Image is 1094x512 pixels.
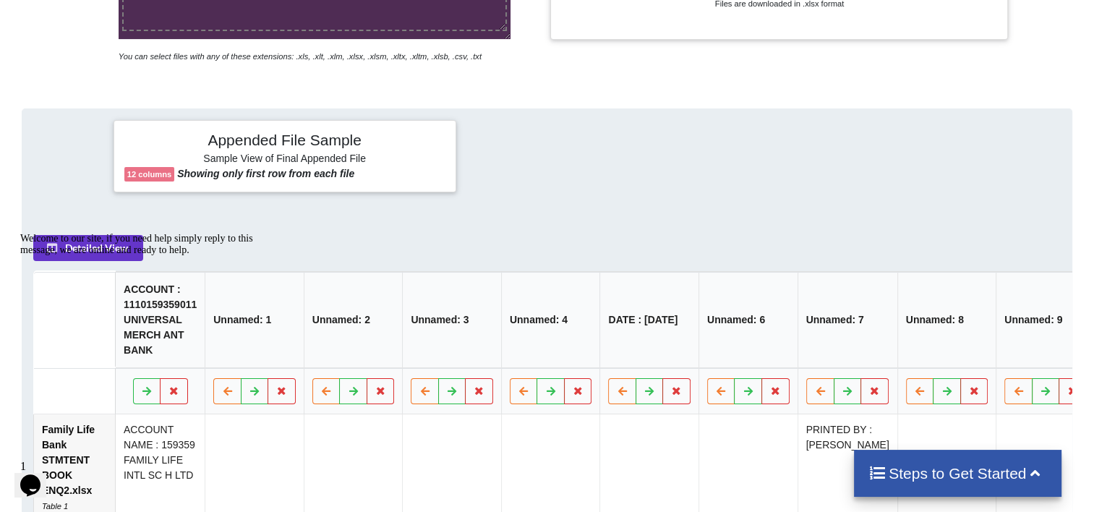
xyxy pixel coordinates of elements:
i: Table 1 [42,502,68,511]
div: Welcome to our site, if you need help simply reply to this message, we are online and ready to help. [6,6,266,29]
h6: Sample View of Final Appended File [124,153,445,167]
b: Showing only first row from each file [177,168,354,179]
b: 12 columns [127,170,172,179]
i: You can select files with any of these extensions: .xls, .xlt, .xlm, .xlsx, .xlsm, .xltx, .xltm, ... [119,52,482,61]
th: Unnamed: 7 [797,272,897,368]
th: Unnamed: 8 [897,272,996,368]
th: Unnamed: 6 [698,272,798,368]
h4: Steps to Get Started [868,464,1047,482]
iframe: chat widget [14,454,61,498]
span: Welcome to our site, if you need help simply reply to this message, we are online and ready to help. [6,6,239,28]
th: Unnamed: 4 [501,272,600,368]
th: DATE : [DATE] [599,272,698,368]
th: Unnamed: 3 [402,272,501,368]
th: Unnamed: 2 [304,272,403,368]
iframe: chat widget [14,227,275,447]
h4: Appended File Sample [124,131,445,151]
